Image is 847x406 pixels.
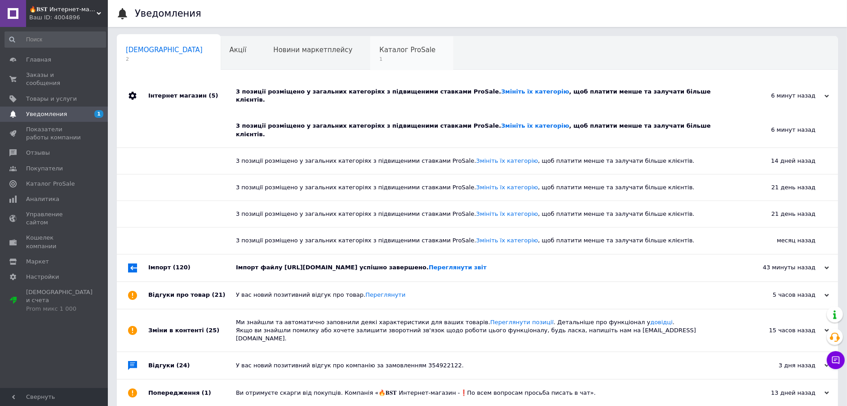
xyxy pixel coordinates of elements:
[236,318,739,343] div: Ми знайшли та автоматично заповнили деякі характеристики для ваших товарів. . Детальніше про функ...
[236,183,726,192] div: 3 позиції розміщено у загальних категоріях з підвищеними ставками ProSale. , щоб платити менше та...
[739,361,829,370] div: 3 дня назад
[236,263,739,272] div: Імпорт файлу [URL][DOMAIN_NAME] успішно завершено.
[26,195,59,203] span: Аналитика
[126,46,203,54] span: [DEMOGRAPHIC_DATA]
[94,110,103,118] span: 1
[26,165,63,173] span: Покупатели
[173,264,191,271] span: (120)
[726,148,838,174] div: 14 дней назад
[148,309,236,352] div: Зміни в контенті
[26,258,49,266] span: Маркет
[26,288,93,313] span: [DEMOGRAPHIC_DATA] и счета
[148,254,236,281] div: Імпорт
[726,201,838,227] div: 21 день назад
[739,92,829,100] div: 6 минут назад
[206,327,219,334] span: (25)
[236,157,726,165] div: 3 позиції розміщено у загальних категоріях з підвищеними ставками ProSale. , щоб платити менше та...
[490,319,554,326] a: Переглянути позиції
[148,282,236,309] div: Відгуки про товар
[126,56,203,62] span: 2
[26,149,50,157] span: Отзывы
[26,125,83,142] span: Показатели работы компании
[236,291,739,299] div: У вас новий позитивний відгук про товар.
[135,8,201,19] h1: Уведомления
[379,46,435,54] span: Каталог ProSale
[4,31,106,48] input: Поиск
[365,291,405,298] a: Переглянути
[273,46,352,54] span: Новини маркетплейсу
[212,291,226,298] span: (21)
[26,305,93,313] div: Prom микс 1 000
[827,351,845,369] button: Чат с покупателем
[26,71,83,87] span: Заказы и сообщения
[236,236,726,245] div: 3 позиції розміщено у загальних категоріях з підвищеними ставками ProSale. , щоб платити менше та...
[148,352,236,379] div: Відгуки
[26,180,75,188] span: Каталог ProSale
[26,234,83,250] span: Кошелек компании
[26,110,67,118] span: Уведомления
[236,210,726,218] div: 3 позиції розміщено у загальних категоріях з підвищеними ставками ProSale. , щоб платити менше та...
[236,361,739,370] div: У вас новий позитивний відгук про компанію за замовленням 354922122.
[476,237,538,244] a: Змініть їх категорію
[726,228,838,254] div: месяц назад
[236,122,726,138] div: 3 позиції розміщено у загальних категоріях з підвищеними ставками ProSale. , щоб платити менше та...
[236,389,739,397] div: Ви отримуєте скарги від покупців. Компанія «🔥𝐁𝐒𝐓 Интернет-магазин -❗По всем вопросам просьба писа...
[429,264,487,271] a: Переглянути звіт
[26,273,59,281] span: Настройки
[148,79,236,113] div: Інтернет магазин
[739,389,829,397] div: 13 дней назад
[29,13,108,22] div: Ваш ID: 4004896
[26,210,83,227] span: Управление сайтом
[230,46,247,54] span: Акції
[379,56,435,62] span: 1
[29,5,97,13] span: 🔥𝐁𝐒𝐓 Интернет-магазин -❗По всем вопросам просьба писать в чат
[726,174,838,201] div: 21 день назад
[476,210,538,217] a: Змініть їх категорію
[739,263,829,272] div: 43 минуты назад
[501,88,569,95] a: Змініть їх категорію
[726,113,838,147] div: 6 минут назад
[202,389,211,396] span: (1)
[501,122,569,129] a: Змініть їх категорію
[208,92,218,99] span: (5)
[650,319,673,326] a: довідці
[26,95,77,103] span: Товары и услуги
[26,56,51,64] span: Главная
[476,184,538,191] a: Змініть їх категорію
[476,157,538,164] a: Змініть їх категорію
[236,88,739,104] div: 3 позиції розміщено у загальних категоріях з підвищеними ставками ProSale. , щоб платити менше та...
[739,326,829,335] div: 15 часов назад
[739,291,829,299] div: 5 часов назад
[177,362,190,369] span: (24)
